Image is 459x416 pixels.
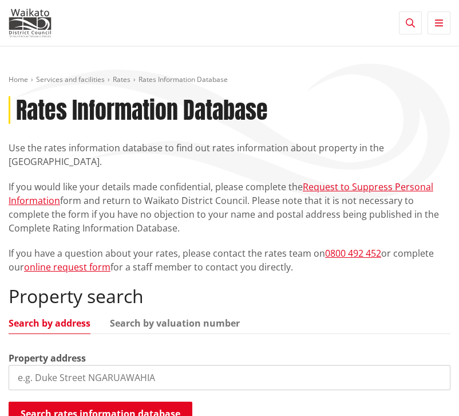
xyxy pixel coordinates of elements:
[9,180,433,207] a: Request to Suppress Personal Information
[113,74,130,84] a: Rates
[9,141,450,168] p: Use the rates information database to find out rates information about property in the [GEOGRAPHI...
[9,319,90,328] a: Search by address
[9,365,450,390] input: e.g. Duke Street NGARUAWAHIA
[9,285,450,307] h2: Property search
[36,74,105,84] a: Services and facilities
[9,180,450,235] p: If you would like your details made confidential, please complete the form and return to Waikato ...
[9,246,450,274] p: If you have a question about your rates, please contact the rates team on or complete our for a s...
[9,9,52,37] img: Waikato District Council - Te Kaunihera aa Takiwaa o Waikato
[24,261,110,273] a: online request form
[16,96,268,124] h1: Rates Information Database
[9,74,28,84] a: Home
[325,247,381,260] a: 0800 492 452
[110,319,240,328] a: Search by valuation number
[9,75,450,85] nav: breadcrumb
[139,74,228,84] span: Rates Information Database
[9,351,86,365] label: Property address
